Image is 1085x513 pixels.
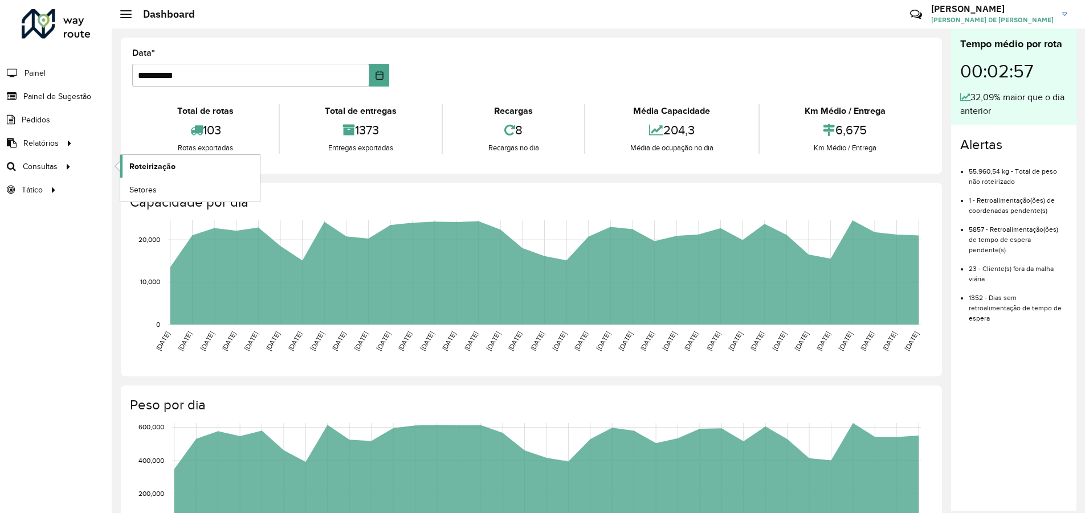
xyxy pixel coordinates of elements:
[705,330,721,352] text: [DATE]
[683,330,699,352] text: [DATE]
[283,142,439,154] div: Entregas exportadas
[904,2,928,27] a: Contato Rápido
[132,8,195,20] h2: Dashboard
[639,330,655,352] text: [DATE]
[23,137,59,149] span: Relatórios
[23,91,91,102] span: Painel de Sugestão
[931,15,1054,25] span: [PERSON_NAME] DE [PERSON_NAME]
[138,236,160,243] text: 20,000
[762,104,928,118] div: Km Médio / Entrega
[617,330,633,352] text: [DATE]
[135,104,276,118] div: Total de rotas
[446,118,581,142] div: 8
[135,142,276,154] div: Rotas exportadas
[419,330,435,352] text: [DATE]
[25,67,46,79] span: Painel
[969,216,1067,255] li: 5857 - Retroalimentação(ões) de tempo de espera pendente(s)
[22,184,43,196] span: Tático
[140,278,160,286] text: 10,000
[369,64,389,87] button: Choose Date
[156,321,160,328] text: 0
[446,142,581,154] div: Recargas no dia
[507,330,523,352] text: [DATE]
[243,330,259,352] text: [DATE]
[771,330,788,352] text: [DATE]
[287,330,303,352] text: [DATE]
[727,330,744,352] text: [DATE]
[793,330,809,352] text: [DATE]
[960,91,1067,118] div: 32,09% maior que o dia anterior
[129,184,157,196] span: Setores
[353,330,369,352] text: [DATE]
[485,330,501,352] text: [DATE]
[129,161,176,173] span: Roteirização
[440,330,457,352] text: [DATE]
[960,52,1067,91] div: 00:02:57
[138,457,164,464] text: 400,000
[595,330,611,352] text: [DATE]
[22,114,50,126] span: Pedidos
[815,330,831,352] text: [DATE]
[221,330,237,352] text: [DATE]
[23,161,58,173] span: Consultas
[588,118,756,142] div: 204,3
[135,118,276,142] div: 103
[588,142,756,154] div: Média de ocupação no dia
[903,330,920,352] text: [DATE]
[881,330,898,352] text: [DATE]
[762,142,928,154] div: Km Médio / Entrega
[969,255,1067,284] li: 23 - Cliente(s) fora da malha viária
[969,158,1067,187] li: 55.960,54 kg - Total de peso não roteirizado
[309,330,325,352] text: [DATE]
[463,330,479,352] text: [DATE]
[397,330,413,352] text: [DATE]
[138,424,164,431] text: 600,000
[859,330,875,352] text: [DATE]
[283,104,439,118] div: Total de entregas
[446,104,581,118] div: Recargas
[331,330,347,352] text: [DATE]
[588,104,756,118] div: Média Capacidade
[762,118,928,142] div: 6,675
[199,330,215,352] text: [DATE]
[264,330,281,352] text: [DATE]
[960,137,1067,153] h4: Alertas
[138,490,164,498] text: 200,000
[130,397,931,413] h4: Peso por dia
[960,36,1067,52] div: Tempo médio por rota
[931,3,1054,14] h3: [PERSON_NAME]
[573,330,589,352] text: [DATE]
[529,330,545,352] text: [DATE]
[749,330,765,352] text: [DATE]
[120,178,260,201] a: Setores
[283,118,439,142] div: 1373
[375,330,391,352] text: [DATE]
[551,330,568,352] text: [DATE]
[177,330,193,352] text: [DATE]
[661,330,678,352] text: [DATE]
[969,187,1067,216] li: 1 - Retroalimentação(ões) de coordenadas pendente(s)
[130,194,931,211] h4: Capacidade por dia
[132,46,155,60] label: Data
[969,284,1067,323] li: 1352 - Dias sem retroalimentação de tempo de espera
[837,330,854,352] text: [DATE]
[120,155,260,178] a: Roteirização
[154,330,171,352] text: [DATE]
